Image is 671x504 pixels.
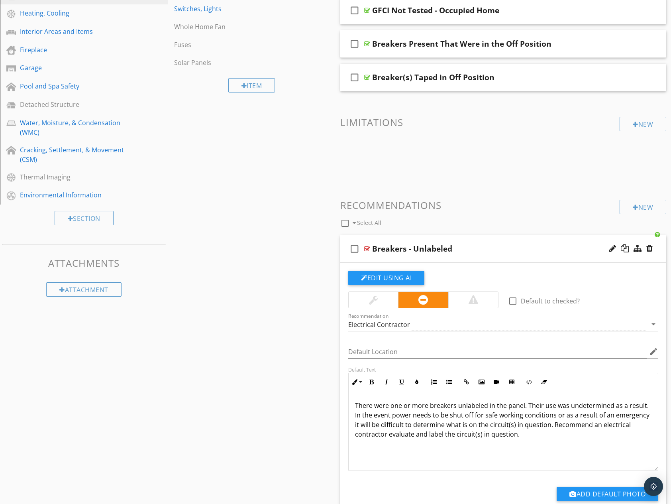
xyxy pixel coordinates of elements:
[426,374,441,390] button: Ordered List
[20,81,130,91] div: Pool and Spa Safety
[228,78,275,93] div: Item
[649,347,658,356] i: edit
[620,200,666,214] div: New
[504,374,519,390] button: Insert Table
[20,27,130,36] div: Interior Areas and Items
[474,374,489,390] button: Insert Image (⌘P)
[620,117,666,131] div: New
[409,374,424,390] button: Colors
[649,319,658,329] i: arrow_drop_down
[46,282,122,297] div: Attachment
[348,345,647,358] input: Default Location
[20,190,130,200] div: Environmental Information
[348,366,658,373] div: Default Text
[348,34,361,53] i: check_box_outline_blank
[372,39,551,49] div: Breakers Present That Were in the Off Position
[357,219,381,226] span: Select All
[441,374,457,390] button: Unordered List
[348,1,361,20] i: check_box_outline_blank
[20,172,130,182] div: Thermal Imaging
[521,297,580,305] label: Default to checked?
[349,374,364,390] button: Inline Style
[644,477,663,496] div: Open Intercom Messenger
[521,374,536,390] button: Code View
[372,73,494,82] div: Breaker(s) Taped in Off Position
[394,374,409,390] button: Underline (⌘U)
[174,40,302,49] div: Fuses
[348,271,424,285] button: Edit Using AI
[55,211,114,225] div: Section
[340,200,666,211] h3: Recommendations
[340,117,666,128] h3: Limitations
[557,487,658,501] button: Add Default Photo
[174,22,302,31] div: Whole Home Fan
[20,63,130,73] div: Garage
[20,8,130,18] div: Heating, Cooling
[20,45,130,55] div: Fireplace
[174,58,302,67] div: Solar Panels
[459,374,474,390] button: Insert Link (⌘K)
[536,374,551,390] button: Clear Formatting
[348,239,361,258] i: check_box_outline_blank
[355,401,651,439] p: There were one or more breakers unlabeled in the panel. Their use was undetermined as a result. I...
[372,244,452,254] div: Breakers - Unlabeled
[348,321,410,328] div: Electrical Contractor
[364,374,379,390] button: Bold (⌘B)
[348,68,361,87] i: check_box_outline_blank
[372,6,499,15] div: GFCI Not Tested - Occupied Home
[489,374,504,390] button: Insert Video
[20,118,130,137] div: Water, Moisture, & Condensation (WMC)
[20,100,130,109] div: Detached Structure
[20,145,130,164] div: Cracking, Settlement, & Movement (CSM)
[174,4,302,14] div: Switches, Lights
